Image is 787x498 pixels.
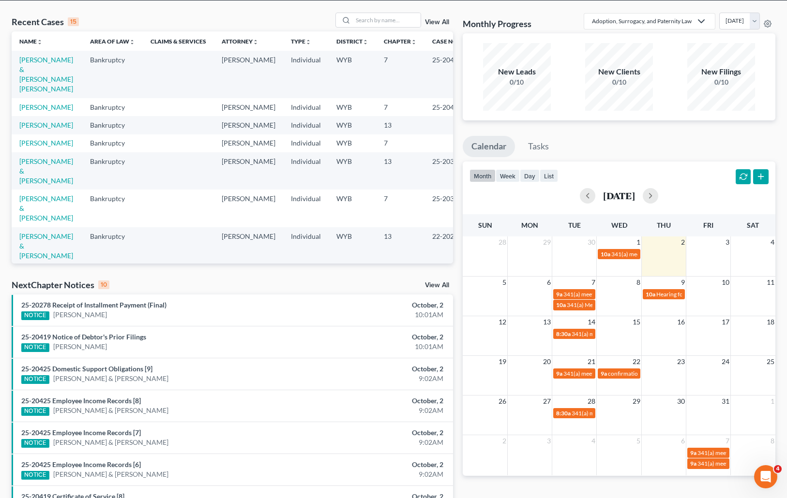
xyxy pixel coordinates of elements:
[19,157,73,185] a: [PERSON_NAME] & [PERSON_NAME]
[587,356,596,367] span: 21
[21,428,141,437] a: 25-20425 Employee Income Records [7]
[483,66,551,77] div: New Leads
[585,66,653,77] div: New Clients
[611,250,756,258] span: 341(a) meeting for [PERSON_NAME] & [PERSON_NAME]
[376,134,424,152] td: 7
[611,221,627,229] span: Wed
[521,221,538,229] span: Mon
[463,18,531,29] h3: Monthly Progress
[283,116,329,134] td: Individual
[636,435,641,447] span: 5
[214,51,283,98] td: [PERSON_NAME]
[563,370,708,377] span: 341(a) meeting for [PERSON_NAME] & [PERSON_NAME]
[725,236,730,248] span: 3
[21,460,141,469] a: 25-20425 Employee Income Records [6]
[376,227,424,264] td: 13
[483,77,551,87] div: 0/10
[19,194,73,222] a: [PERSON_NAME] & [PERSON_NAME]
[587,236,596,248] span: 30
[498,236,507,248] span: 28
[424,152,471,190] td: 25-20359
[98,280,109,289] div: 10
[376,152,424,190] td: 13
[214,152,283,190] td: [PERSON_NAME]
[721,356,730,367] span: 24
[376,116,424,134] td: 13
[21,439,49,448] div: NOTICE
[53,469,168,479] a: [PERSON_NAME] & [PERSON_NAME]
[632,395,641,407] span: 29
[676,316,686,328] span: 16
[601,250,610,258] span: 10a
[556,291,562,298] span: 9a
[425,19,449,26] a: View All
[90,38,135,45] a: Area of Lawunfold_more
[214,190,283,227] td: [PERSON_NAME]
[498,316,507,328] span: 12
[329,51,376,98] td: WYB
[542,356,552,367] span: 20
[603,190,635,201] h2: [DATE]
[19,103,73,111] a: [PERSON_NAME]
[556,370,562,377] span: 9a
[657,221,671,229] span: Thu
[770,395,775,407] span: 1
[424,51,471,98] td: 25-20425
[309,310,443,320] div: 10:01AM
[463,136,515,157] a: Calendar
[498,395,507,407] span: 26
[587,316,596,328] span: 14
[721,277,730,288] span: 10
[309,438,443,447] div: 9:02AM
[222,38,258,45] a: Attorneyunfold_more
[19,121,73,129] a: [PERSON_NAME]
[587,395,596,407] span: 28
[82,51,143,98] td: Bankruptcy
[143,31,214,51] th: Claims & Services
[590,435,596,447] span: 4
[540,169,558,182] button: list
[501,435,507,447] span: 2
[329,190,376,227] td: WYB
[680,435,686,447] span: 6
[676,395,686,407] span: 30
[21,365,152,373] a: 25-20425 Domestic Support Obligations [9]
[329,98,376,116] td: WYB
[129,39,135,45] i: unfold_more
[19,232,73,260] a: [PERSON_NAME] & [PERSON_NAME]
[424,98,471,116] td: 25-20419
[283,98,329,116] td: Individual
[309,300,443,310] div: October, 2
[37,39,43,45] i: unfold_more
[12,279,109,291] div: NextChapter Notices
[309,374,443,383] div: 9:02AM
[376,98,424,116] td: 7
[770,236,775,248] span: 4
[21,396,141,405] a: 25-20425 Employee Income Records [8]
[632,356,641,367] span: 22
[754,465,777,488] iframe: Intercom live chat
[424,227,471,264] td: 22-20285
[305,39,311,45] i: unfold_more
[542,316,552,328] span: 13
[82,190,143,227] td: Bankruptcy
[214,227,283,264] td: [PERSON_NAME]
[53,310,107,320] a: [PERSON_NAME]
[774,465,782,473] span: 4
[766,277,775,288] span: 11
[690,449,696,456] span: 9a
[425,282,449,289] a: View All
[82,116,143,134] td: Bankruptcy
[501,277,507,288] span: 5
[632,316,641,328] span: 15
[556,301,566,308] span: 10a
[725,435,730,447] span: 7
[53,438,168,447] a: [PERSON_NAME] & [PERSON_NAME]
[556,330,571,337] span: 8:30a
[329,116,376,134] td: WYB
[546,435,552,447] span: 3
[432,38,463,45] a: Case Nounfold_more
[542,236,552,248] span: 29
[309,332,443,342] div: October, 2
[747,221,759,229] span: Sat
